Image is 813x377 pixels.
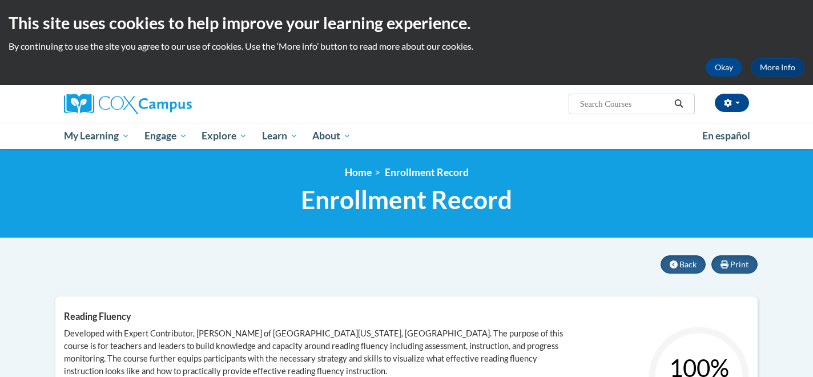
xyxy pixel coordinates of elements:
[679,259,697,269] span: Back
[64,129,130,143] span: My Learning
[57,123,137,149] a: My Learning
[670,97,687,111] button: Search
[312,129,351,143] span: About
[702,130,750,142] span: En español
[137,123,195,149] a: Engage
[706,58,742,77] button: Okay
[64,311,131,322] span: Reading Fluency
[305,123,359,149] a: About
[751,58,804,77] a: More Info
[9,11,804,34] h2: This site uses cookies to help improve your learning experience.
[144,129,187,143] span: Engage
[64,94,192,114] img: Cox Campus
[47,123,766,149] div: Main menu
[661,255,706,274] button: Back
[711,255,758,274] button: Print
[255,123,305,149] a: Learn
[715,94,749,112] button: Account Settings
[695,124,758,148] a: En español
[202,129,247,143] span: Explore
[579,97,670,111] input: Search Courses
[385,166,469,178] span: Enrollment Record
[64,94,281,114] a: Cox Campus
[730,259,748,269] span: Print
[9,40,804,53] p: By continuing to use the site you agree to our use of cookies. Use the ‘More info’ button to read...
[64,328,563,376] span: Developed with Expert Contributor, [PERSON_NAME] of [GEOGRAPHIC_DATA][US_STATE], [GEOGRAPHIC_DATA...
[262,129,298,143] span: Learn
[345,166,372,178] a: Home
[301,185,512,215] span: Enrollment Record
[194,123,255,149] a: Explore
